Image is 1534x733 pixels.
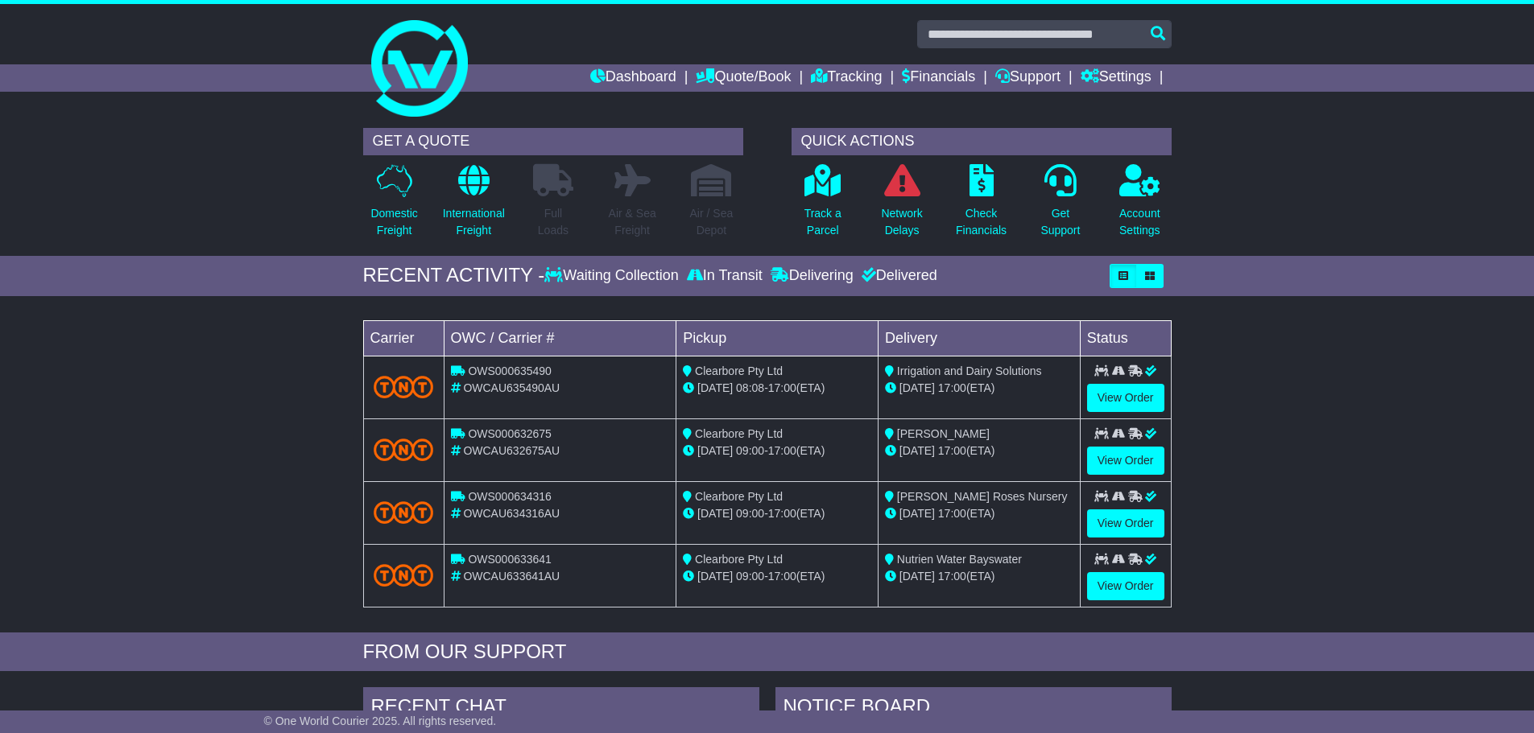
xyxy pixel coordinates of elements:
[697,570,733,583] span: [DATE]
[792,128,1172,155] div: QUICK ACTIONS
[736,507,764,520] span: 09:00
[899,507,935,520] span: [DATE]
[697,507,733,520] span: [DATE]
[363,264,545,287] div: RECENT ACTIVITY -
[1081,64,1152,92] a: Settings
[676,320,879,356] td: Pickup
[811,64,882,92] a: Tracking
[938,444,966,457] span: 17:00
[442,163,506,248] a: InternationalFreight
[374,564,434,586] img: TNT_Domestic.png
[690,205,734,239] p: Air / Sea Depot
[881,205,922,239] p: Network Delays
[880,163,923,248] a: NetworkDelays
[955,163,1007,248] a: CheckFinancials
[544,267,682,285] div: Waiting Collection
[899,570,935,583] span: [DATE]
[768,507,796,520] span: 17:00
[885,443,1073,459] div: (ETA)
[697,444,733,457] span: [DATE]
[899,381,935,394] span: [DATE]
[995,64,1061,92] a: Support
[885,568,1073,585] div: (ETA)
[533,205,573,239] p: Full Loads
[463,507,560,520] span: OWCAU634316AU
[264,714,497,727] span: © One World Courier 2025. All rights reserved.
[683,443,871,459] div: - (ETA)
[885,380,1073,397] div: (ETA)
[370,205,417,239] p: Domestic Freight
[956,205,1007,239] p: Check Financials
[736,444,764,457] span: 09:00
[885,505,1073,522] div: (ETA)
[463,570,560,583] span: OWCAU633641AU
[463,381,560,394] span: OWCAU635490AU
[695,364,783,377] span: Clearbore Pty Ltd
[804,205,841,239] p: Track a Parcel
[363,128,743,155] div: GET A QUOTE
[468,553,552,566] span: OWS000633641
[363,640,1172,664] div: FROM OUR SUPPORT
[468,427,552,440] span: OWS000632675
[696,64,791,92] a: Quote/Book
[899,444,935,457] span: [DATE]
[768,444,796,457] span: 17:00
[683,568,871,585] div: - (ETA)
[768,381,796,394] span: 17:00
[683,267,767,285] div: In Transit
[363,687,759,731] div: RECENT CHAT
[370,163,418,248] a: DomesticFreight
[1087,509,1164,537] a: View Order
[1040,163,1081,248] a: GetSupport
[897,490,1068,503] span: [PERSON_NAME] Roses Nursery
[1087,572,1164,600] a: View Order
[463,444,560,457] span: OWCAU632675AU
[444,320,676,356] td: OWC / Carrier #
[590,64,676,92] a: Dashboard
[363,320,444,356] td: Carrier
[683,505,871,522] div: - (ETA)
[858,267,937,285] div: Delivered
[938,507,966,520] span: 17:00
[768,570,796,583] span: 17:00
[767,267,858,285] div: Delivering
[468,364,552,377] span: OWS000635490
[695,490,783,503] span: Clearbore Pty Ltd
[1087,384,1164,412] a: View Order
[897,553,1022,566] span: Nutrien Water Bayswater
[902,64,975,92] a: Financials
[1118,163,1161,248] a: AccountSettings
[897,427,990,440] span: [PERSON_NAME]
[775,687,1172,731] div: NOTICE BOARD
[938,381,966,394] span: 17:00
[374,501,434,523] img: TNT_Domestic.png
[468,490,552,503] span: OWS000634316
[938,570,966,583] span: 17:00
[697,381,733,394] span: [DATE]
[683,380,871,397] div: - (ETA)
[897,364,1042,377] span: Irrigation and Dairy Solutions
[374,439,434,460] img: TNT_Domestic.png
[1080,320,1171,356] td: Status
[736,381,764,394] span: 08:08
[695,427,783,440] span: Clearbore Pty Ltd
[1119,205,1160,239] p: Account Settings
[1040,205,1080,239] p: Get Support
[695,553,783,566] span: Clearbore Pty Ltd
[804,163,842,248] a: Track aParcel
[443,205,505,239] p: International Freight
[878,320,1080,356] td: Delivery
[736,570,764,583] span: 09:00
[374,376,434,397] img: TNT_Domestic.png
[1087,447,1164,475] a: View Order
[609,205,656,239] p: Air & Sea Freight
